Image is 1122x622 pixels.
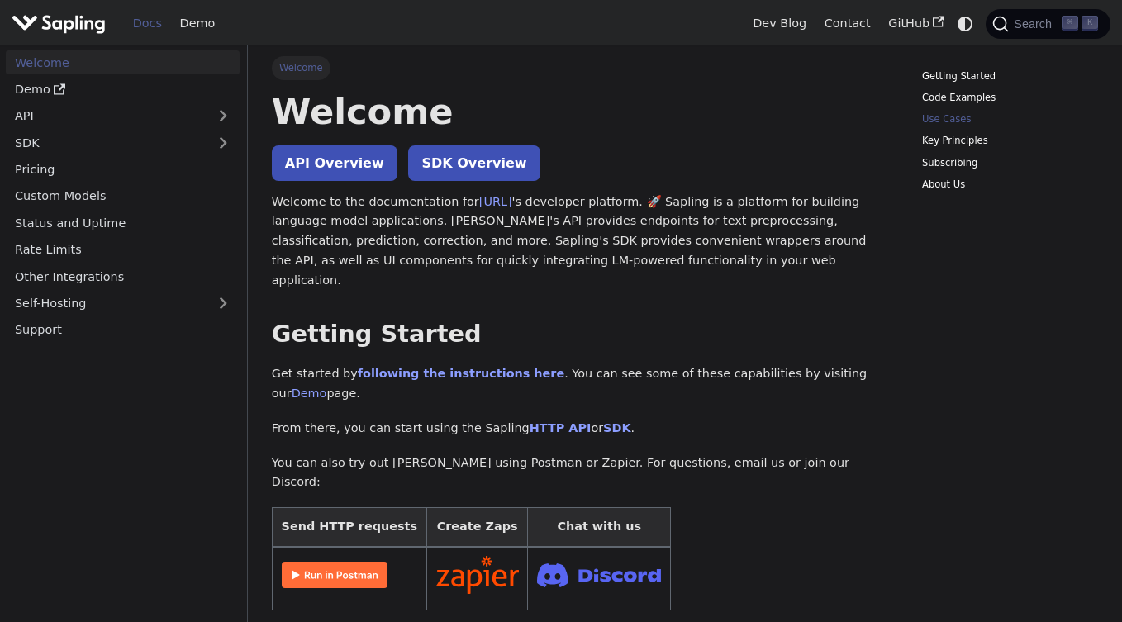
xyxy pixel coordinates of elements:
[358,367,564,380] a: following the instructions here
[272,320,886,349] h2: Getting Started
[1082,16,1098,31] kbd: K
[436,556,519,594] img: Connect in Zapier
[12,12,112,36] a: Sapling.ai
[922,177,1092,192] a: About Us
[922,112,1092,127] a: Use Cases
[12,12,106,36] img: Sapling.ai
[272,56,330,79] span: Welcome
[744,11,815,36] a: Dev Blog
[408,145,540,181] a: SDK Overview
[953,12,977,36] button: Switch between dark and light mode (currently system mode)
[282,562,387,588] img: Run in Postman
[272,419,886,439] p: From there, you can start using the Sapling or .
[1009,17,1062,31] span: Search
[272,56,886,79] nav: Breadcrumbs
[6,158,240,182] a: Pricing
[815,11,880,36] a: Contact
[986,9,1110,39] button: Search (Command+K)
[6,211,240,235] a: Status and Uptime
[922,90,1092,106] a: Code Examples
[272,508,426,547] th: Send HTTP requests
[922,133,1092,149] a: Key Principles
[922,155,1092,171] a: Subscribing
[879,11,953,36] a: GitHub
[171,11,224,36] a: Demo
[272,364,886,404] p: Get started by . You can see some of these capabilities by visiting our page.
[537,558,661,592] img: Join Discord
[6,50,240,74] a: Welcome
[6,318,240,342] a: Support
[207,131,240,154] button: Expand sidebar category 'SDK'
[6,264,240,288] a: Other Integrations
[530,421,592,434] a: HTTP API
[479,195,512,208] a: [URL]
[6,292,240,316] a: Self-Hosting
[6,78,240,102] a: Demo
[124,11,171,36] a: Docs
[1062,16,1078,31] kbd: ⌘
[272,145,397,181] a: API Overview
[292,387,327,400] a: Demo
[6,238,240,262] a: Rate Limits
[603,421,630,434] a: SDK
[6,131,207,154] a: SDK
[6,184,240,208] a: Custom Models
[528,508,671,547] th: Chat with us
[272,453,886,493] p: You can also try out [PERSON_NAME] using Postman or Zapier. For questions, email us or join our D...
[207,104,240,128] button: Expand sidebar category 'API'
[6,104,207,128] a: API
[272,89,886,134] h1: Welcome
[922,69,1092,84] a: Getting Started
[426,508,528,547] th: Create Zaps
[272,192,886,291] p: Welcome to the documentation for 's developer platform. 🚀 Sapling is a platform for building lang...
